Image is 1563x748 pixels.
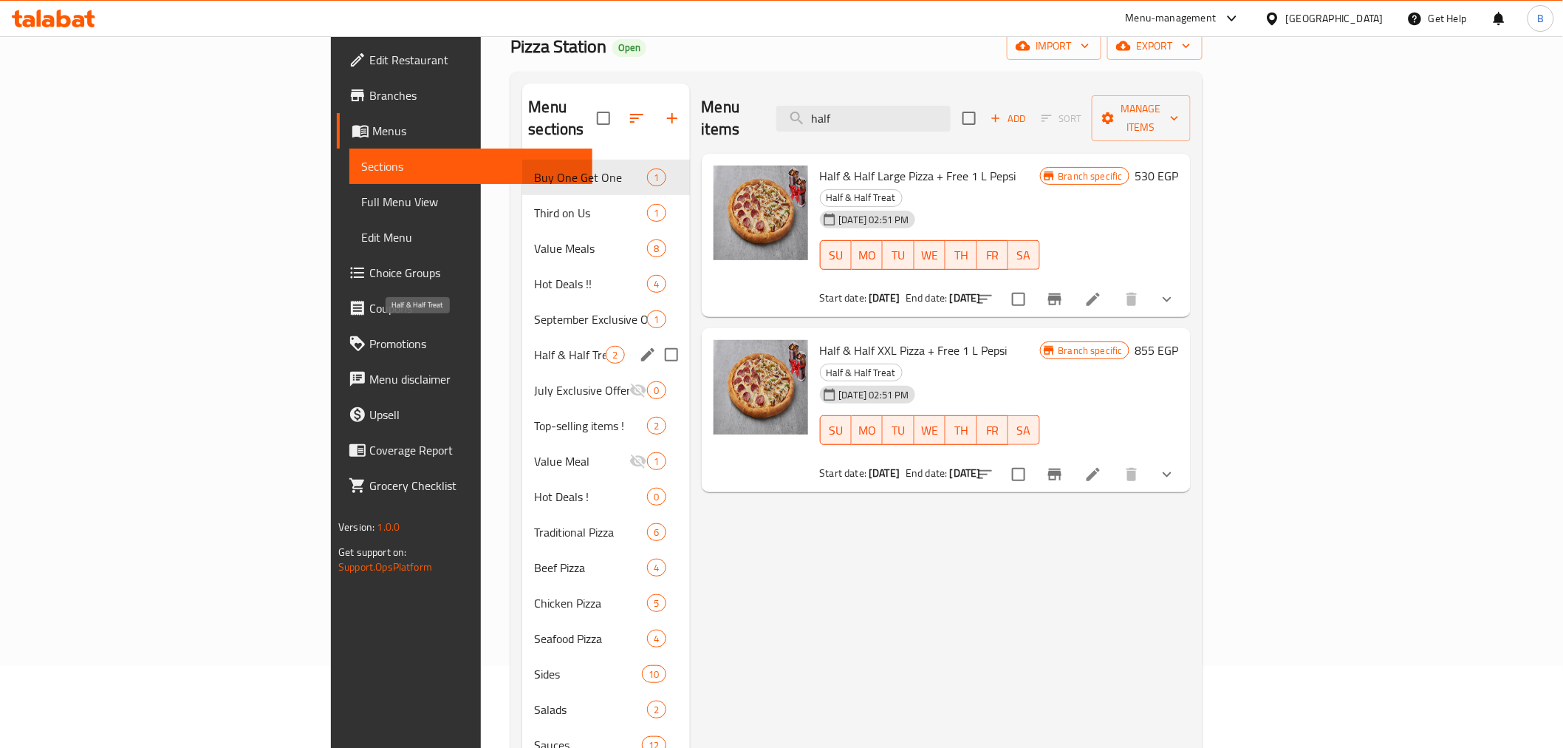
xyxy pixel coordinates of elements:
[647,559,666,577] div: items
[338,557,432,577] a: Support.OpsPlatform
[906,288,947,307] span: End date:
[377,517,400,537] span: 1.0.0
[883,415,914,445] button: TU
[1135,340,1179,361] h6: 855 EGP
[534,204,647,222] span: Third on Us
[522,408,689,443] div: Top-selling items !2
[534,594,647,612] div: Chicken Pizza
[1537,10,1544,27] span: B
[1286,10,1384,27] div: [GEOGRAPHIC_DATA]
[1149,282,1185,317] button: show more
[522,550,689,585] div: Beef Pizza4
[1008,415,1039,445] button: SA
[337,432,592,468] a: Coverage Report
[983,420,1002,441] span: FR
[522,337,689,373] div: Half & Half Treat2edit
[1014,245,1033,266] span: SA
[1126,10,1217,27] div: Menu-management
[522,514,689,550] div: Traditional Pizza6
[522,656,689,692] div: Sides10
[372,122,580,140] span: Menus
[637,344,659,366] button: edit
[647,594,666,612] div: items
[361,228,580,246] span: Edit Menu
[629,452,647,470] svg: Inactive section
[1003,459,1034,490] span: Select to update
[647,417,666,435] div: items
[1104,100,1179,137] span: Manage items
[629,381,647,399] svg: Inactive section
[337,326,592,361] a: Promotions
[337,397,592,432] a: Upsell
[522,160,689,195] div: Buy One Get One1
[647,239,666,257] div: items
[534,630,647,647] span: Seafood Pizza
[647,275,666,293] div: items
[1135,166,1179,186] h6: 530 EGP
[820,364,903,381] div: Half & Half Treat
[534,417,647,435] span: Top-selling items !
[369,335,580,353] span: Promotions
[369,299,580,317] span: Coupons
[647,630,666,647] div: items
[522,692,689,727] div: Salads2
[985,107,1032,130] span: Add item
[522,443,689,479] div: Value Meal1
[714,166,808,260] img: Half & Half Large Pizza + Free 1 L Pepsi
[349,184,592,220] a: Full Menu View
[1107,33,1203,60] button: export
[522,266,689,302] div: Hot Deals !!4
[920,420,940,441] span: WE
[369,51,580,69] span: Edit Restaurant
[534,701,647,718] span: Salads
[534,665,642,683] div: Sides
[858,245,877,266] span: MO
[1003,284,1034,315] span: Select to update
[337,255,592,290] a: Choice Groups
[889,420,908,441] span: TU
[522,621,689,656] div: Seafood Pizza4
[534,523,647,541] span: Traditional Pizza
[349,149,592,184] a: Sections
[648,703,665,717] span: 2
[369,477,580,494] span: Grocery Checklist
[338,543,406,562] span: Get support on:
[534,239,647,257] div: Value Meals
[647,701,666,718] div: items
[534,559,647,577] span: Beef Pizza
[337,113,592,149] a: Menus
[869,288,900,307] b: [DATE]
[1119,37,1191,55] span: export
[858,420,877,441] span: MO
[534,310,647,328] div: September Exclusive Offers
[648,561,665,575] span: 4
[1007,33,1101,60] button: import
[820,339,1008,361] span: Half & Half XXL Pizza + Free 1 L Pepsi
[647,523,666,541] div: items
[702,96,759,140] h2: Menu items
[950,463,981,483] b: [DATE]
[522,231,689,266] div: Value Meals8
[914,240,945,270] button: WE
[648,455,665,469] span: 1
[951,420,971,441] span: TH
[1053,169,1129,183] span: Branch specific
[522,195,689,231] div: Third on Us1
[643,667,665,681] span: 10
[776,106,951,132] input: search
[349,220,592,255] a: Edit Menu
[534,275,647,293] div: Hot Deals !!
[1092,95,1191,141] button: Manage items
[534,381,629,399] span: July Exclusive Offers
[821,364,902,381] span: Half & Half Treat
[369,264,580,282] span: Choice Groups
[945,415,977,445] button: TH
[648,242,665,256] span: 8
[648,419,665,433] span: 2
[648,384,665,398] span: 0
[988,110,1028,127] span: Add
[833,388,915,402] span: [DATE] 02:51 PM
